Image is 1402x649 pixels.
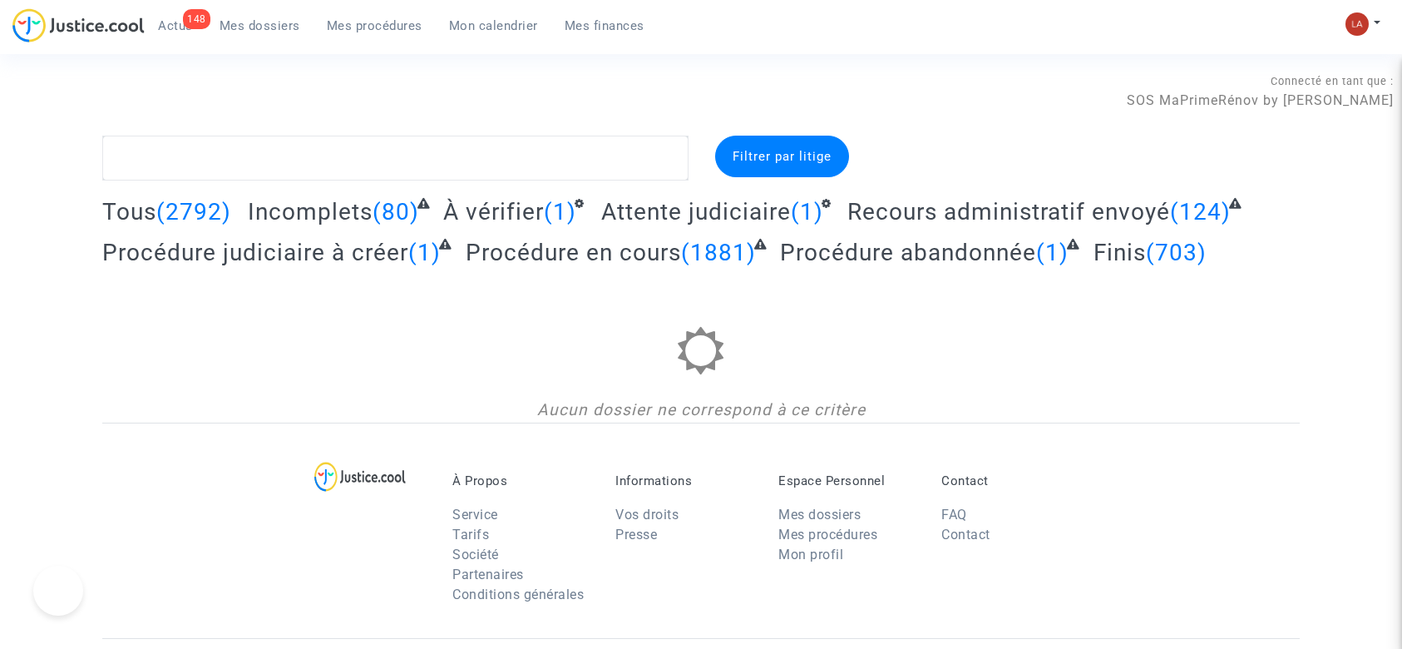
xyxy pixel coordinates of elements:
[1345,12,1369,36] img: 3f9b7d9779f7b0ffc2b90d026f0682a9
[145,13,206,38] a: 148Actus
[452,587,584,602] a: Conditions générales
[449,18,538,33] span: Mon calendrier
[102,239,408,266] span: Procédure judiciaire à créer
[373,198,419,225] span: (80)
[452,527,489,542] a: Tarifs
[615,527,657,542] a: Presse
[12,8,145,42] img: jc-logo.svg
[565,18,644,33] span: Mes finances
[452,547,499,562] a: Société
[1146,239,1207,266] span: (703)
[941,507,967,523] a: FAQ
[733,149,832,164] span: Filtrer par litige
[452,473,590,488] p: À Propos
[681,239,756,266] span: (1881)
[33,566,83,616] iframe: Help Scout Beacon - Open
[248,198,373,225] span: Incomplets
[102,198,156,225] span: Tous
[601,198,791,225] span: Attente judiciaire
[443,198,544,225] span: À vérifier
[791,198,823,225] span: (1)
[314,462,407,492] img: logo-lg.svg
[156,198,231,225] span: (2792)
[1271,75,1394,87] span: Connecté en tant que :
[778,547,843,562] a: Mon profil
[778,507,861,523] a: Mes dossiers
[327,18,422,33] span: Mes procédures
[941,527,990,542] a: Contact
[313,13,436,38] a: Mes procédures
[452,507,498,523] a: Service
[551,13,658,38] a: Mes finances
[778,527,877,542] a: Mes procédures
[436,13,551,38] a: Mon calendrier
[183,9,210,29] div: 148
[220,18,300,33] span: Mes dossiers
[1093,239,1146,266] span: Finis
[452,567,524,582] a: Partenaires
[941,473,1079,488] p: Contact
[847,198,1170,225] span: Recours administratif envoyé
[102,399,1300,423] div: Aucun dossier ne correspond à ce critère
[206,13,313,38] a: Mes dossiers
[544,198,576,225] span: (1)
[158,18,193,33] span: Actus
[466,239,681,266] span: Procédure en cours
[780,239,1036,266] span: Procédure abandonnée
[615,507,679,523] a: Vos droits
[778,473,916,488] p: Espace Personnel
[615,473,753,488] p: Informations
[408,239,441,266] span: (1)
[1170,198,1231,225] span: (124)
[1036,239,1069,266] span: (1)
